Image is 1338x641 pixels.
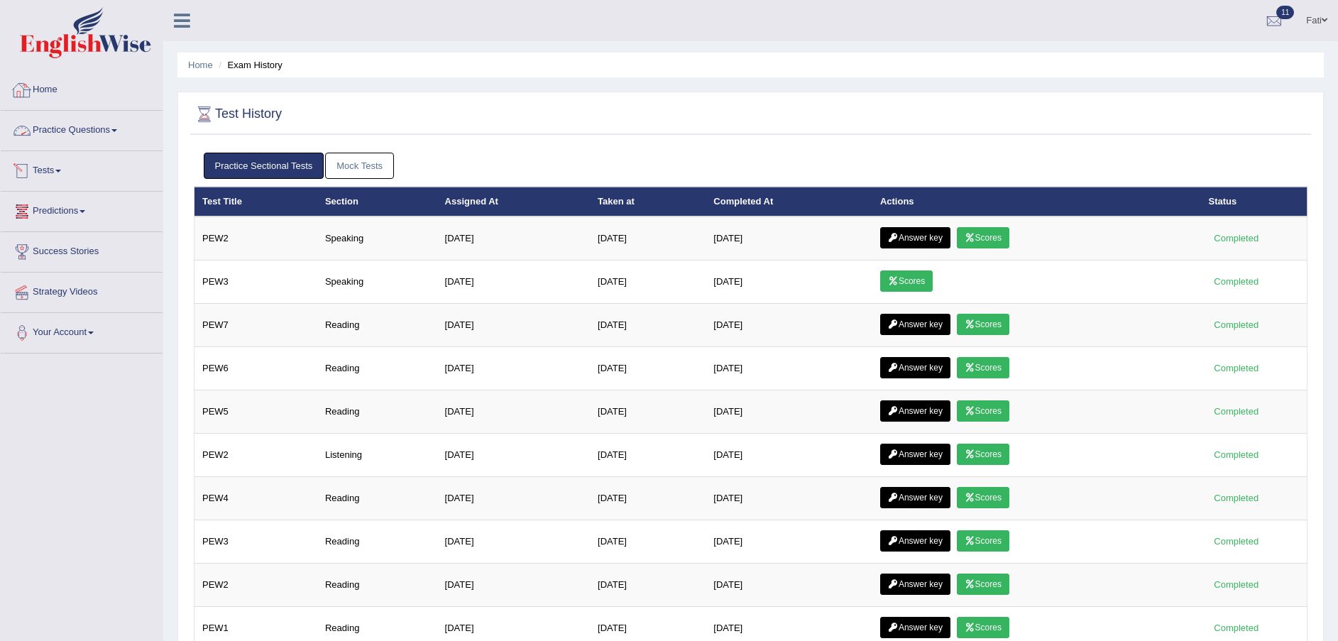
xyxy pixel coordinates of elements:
td: Speaking [317,261,437,304]
td: [DATE] [590,434,706,477]
a: Predictions [1,192,163,227]
a: Scores [957,617,1009,638]
td: [DATE] [706,564,872,607]
a: Answer key [880,314,950,335]
a: Answer key [880,400,950,422]
span: 11 [1276,6,1294,19]
td: [DATE] [706,304,872,347]
td: [DATE] [437,347,590,390]
td: PEW5 [194,390,317,434]
div: Completed [1209,404,1264,419]
th: Actions [872,187,1201,217]
a: Scores [957,574,1009,595]
td: [DATE] [590,304,706,347]
a: Answer key [880,487,950,508]
td: PEW4 [194,477,317,520]
div: Completed [1209,534,1264,549]
td: [DATE] [706,347,872,390]
a: Scores [957,314,1009,335]
td: Reading [317,520,437,564]
td: [DATE] [437,434,590,477]
td: [DATE] [706,217,872,261]
td: [DATE] [437,564,590,607]
td: [DATE] [437,477,590,520]
td: [DATE] [437,390,590,434]
th: Status [1201,187,1307,217]
td: [DATE] [706,390,872,434]
a: Answer key [880,444,950,465]
a: Practice Questions [1,111,163,146]
div: Completed [1209,577,1264,592]
td: [DATE] [437,261,590,304]
h2: Test History [194,104,282,125]
a: Scores [957,357,1009,378]
td: [DATE] [437,520,590,564]
a: Scores [957,530,1009,552]
td: [DATE] [437,304,590,347]
td: [DATE] [590,261,706,304]
td: PEW2 [194,217,317,261]
div: Completed [1209,274,1264,289]
a: Home [188,60,213,70]
div: Completed [1209,620,1264,635]
a: Answer key [880,617,950,638]
td: [DATE] [590,564,706,607]
a: Scores [957,444,1009,465]
td: [DATE] [706,261,872,304]
td: Reading [317,564,437,607]
td: Listening [317,434,437,477]
a: Scores [957,487,1009,508]
a: Answer key [880,227,950,248]
a: Home [1,70,163,106]
td: PEW2 [194,434,317,477]
a: Practice Sectional Tests [204,153,324,179]
td: [DATE] [590,520,706,564]
td: PEW3 [194,261,317,304]
td: [DATE] [706,477,872,520]
td: [DATE] [706,434,872,477]
td: Reading [317,477,437,520]
td: [DATE] [437,217,590,261]
a: Answer key [880,357,950,378]
div: Completed [1209,361,1264,376]
th: Section [317,187,437,217]
td: Reading [317,390,437,434]
th: Completed At [706,187,872,217]
div: Completed [1209,491,1264,505]
td: [DATE] [590,217,706,261]
td: [DATE] [590,390,706,434]
td: Reading [317,347,437,390]
td: [DATE] [590,477,706,520]
a: Answer key [880,574,950,595]
a: Strategy Videos [1,273,163,308]
td: Reading [317,304,437,347]
td: [DATE] [590,347,706,390]
a: Your Account [1,313,163,349]
td: PEW6 [194,347,317,390]
td: PEW2 [194,564,317,607]
th: Test Title [194,187,317,217]
td: PEW7 [194,304,317,347]
th: Taken at [590,187,706,217]
a: Mock Tests [325,153,394,179]
a: Tests [1,151,163,187]
a: Scores [957,227,1009,248]
a: Scores [957,400,1009,422]
a: Scores [880,270,933,292]
li: Exam History [215,58,283,72]
th: Assigned At [437,187,590,217]
td: [DATE] [706,520,872,564]
a: Success Stories [1,232,163,268]
td: Speaking [317,217,437,261]
a: Answer key [880,530,950,552]
td: PEW3 [194,520,317,564]
div: Completed [1209,447,1264,462]
div: Completed [1209,317,1264,332]
div: Completed [1209,231,1264,246]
